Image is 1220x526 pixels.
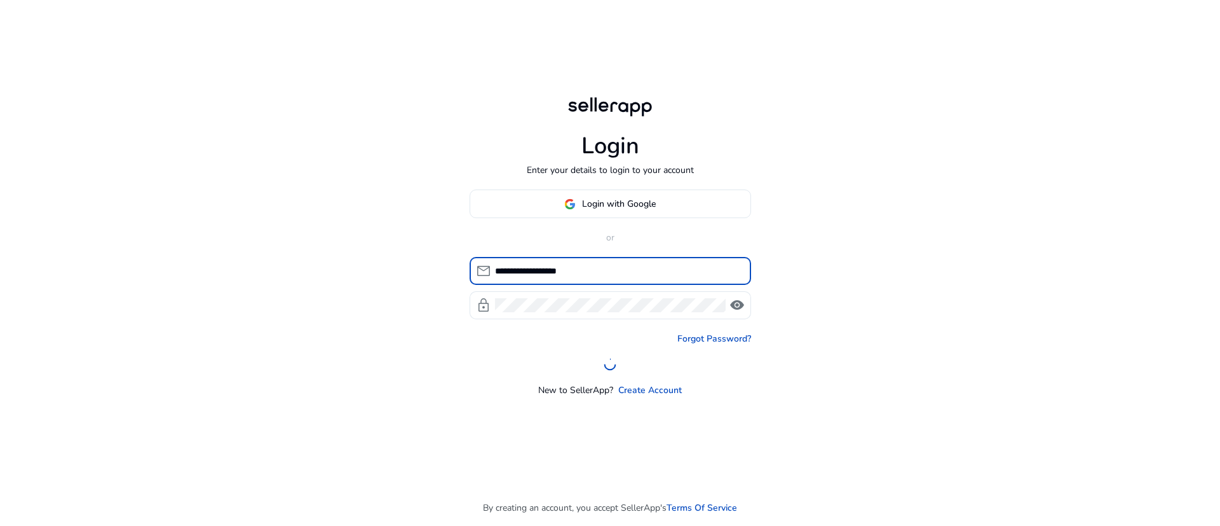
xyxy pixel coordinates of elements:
[581,132,639,160] h1: Login
[527,163,694,177] p: Enter your details to login to your account
[476,298,491,313] span: lock
[476,263,491,279] span: mail
[618,384,682,397] a: Create Account
[470,190,751,218] button: Login with Google
[470,231,751,244] p: or
[677,332,751,345] a: Forgot Password?
[564,198,576,210] img: google-logo.svg
[729,298,745,313] span: visibility
[582,197,656,211] span: Login with Google
[667,501,737,515] a: Terms Of Service
[538,384,613,397] p: New to SellerApp?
